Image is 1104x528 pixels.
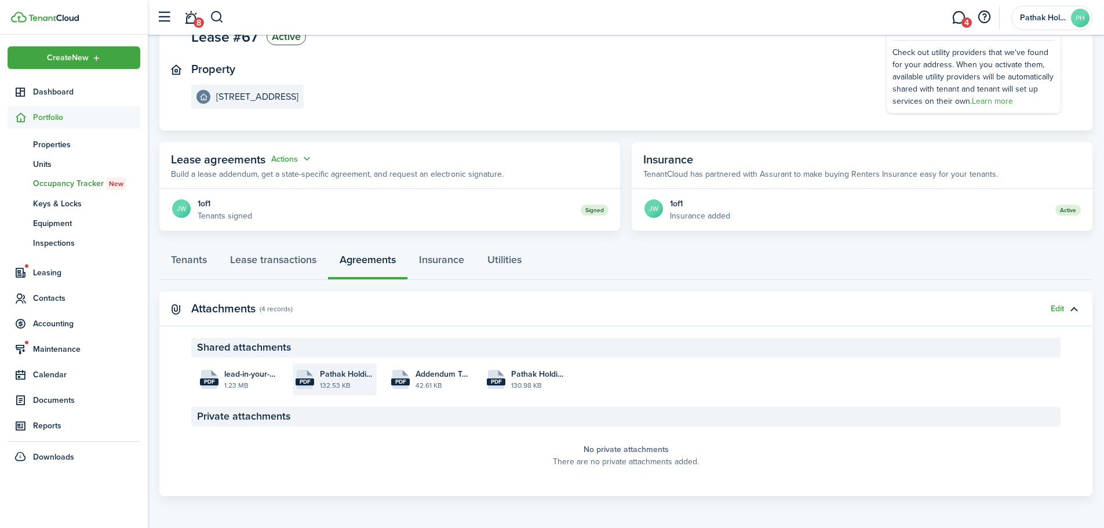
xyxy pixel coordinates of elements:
[643,198,664,221] a: JW
[153,6,175,28] button: Open sidebar
[33,369,140,381] span: Calendar
[8,414,140,437] a: Reports
[320,380,374,391] file-size: 132.53 KB
[33,237,140,249] span: Inspections
[8,233,140,253] a: Inspections
[581,205,609,216] status: Signed
[159,338,1092,496] panel-main-body: Toggle accordion
[974,8,994,27] button: Open resource center
[416,380,469,391] file-size: 42.61 KB
[320,368,374,380] span: Pathak Holding Lease Template_Wright_408-B_[DATE] 11:11:23.pdf
[171,168,504,180] p: Build a lease addendum, get a state-specific agreement, and request an electronic signature.
[391,370,410,389] file-icon: File
[271,152,313,166] button: Actions
[33,177,140,190] span: Occupancy Tracker
[296,378,314,385] file-extension: pdf
[1051,304,1064,314] button: Edit
[487,378,505,385] file-extension: pdf
[194,17,204,28] span: 8
[487,370,505,389] file-icon: File
[8,134,140,154] a: Properties
[33,217,140,230] span: Equipment
[180,3,202,32] a: Notifications
[191,63,235,76] panel-main-title: Property
[8,174,140,194] a: Occupancy TrackerNew
[8,194,140,213] a: Keys & Locks
[33,198,140,210] span: Keys & Locks
[948,3,970,32] a: Messaging
[191,407,1061,427] panel-main-section-header: Private attachments
[218,245,328,280] a: Lease transactions
[643,151,693,168] span: Insurance
[191,30,258,44] span: Lease #67
[8,213,140,233] a: Equipment
[892,46,1055,107] div: Check out utility providers that we've found for your address. When you activate them, available ...
[198,198,252,210] div: 1 of 1
[296,370,314,389] file-icon: File
[511,368,565,380] span: Pathak Holding Lease Template_Wright_408-B_[DATE] 13:07:17.pdf
[670,198,730,210] div: 1 of 1
[972,95,1013,107] a: Learn more
[109,179,123,189] span: New
[476,245,533,280] a: Utilities
[198,210,252,222] p: Tenants signed
[172,199,191,218] avatar-text: JW
[1071,9,1090,27] avatar-text: PH
[644,199,663,218] avatar-text: JW
[8,46,140,69] button: Open menu
[159,245,218,280] a: Tenants
[670,210,730,222] p: Insurance added
[33,292,140,304] span: Contacts
[391,378,410,385] file-extension: pdf
[553,456,699,468] panel-main-placeholder-description: There are no private attachments added.
[171,198,192,221] a: JW
[33,139,140,151] span: Properties
[191,338,1061,358] panel-main-section-header: Shared attachments
[643,168,998,180] p: TenantCloud has partnered with Assurant to make buying Renters Insurance easy for your tenants.
[33,318,140,330] span: Accounting
[1020,14,1066,22] span: Pathak Holding LLC
[33,111,140,123] span: Portfolio
[216,92,298,102] e-details-info-title: [STREET_ADDRESS]
[8,81,140,103] a: Dashboard
[33,343,140,355] span: Maintenance
[224,380,278,391] file-size: 1.23 MB
[191,302,256,315] panel-main-title: Attachments
[1055,205,1081,216] status: Active
[28,14,79,21] img: TenantCloud
[271,152,313,166] button: Open menu
[200,370,218,389] file-icon: File
[33,158,140,170] span: Units
[47,54,89,62] span: Create New
[407,245,476,280] a: Insurance
[210,8,224,27] button: Search
[200,378,218,385] file-extension: pdf
[584,443,669,456] panel-main-placeholder-title: No private attachments
[511,380,565,391] file-size: 130.98 KB
[260,304,293,314] panel-main-subtitle: (4 records)
[224,368,278,380] span: lead-in-your-home-portrait-color-2020-508.pdf
[961,17,972,28] span: 4
[416,368,469,380] span: Addendum To Allow Tenant To Alter Property_Wright_408-B_[DATE] 13:07:17.pdf
[33,394,140,406] span: Documents
[267,28,306,45] status: Active
[33,86,140,98] span: Dashboard
[171,151,265,168] span: Lease agreements
[33,451,74,463] span: Downloads
[11,12,27,23] img: TenantCloud
[1064,299,1084,319] button: Toggle accordion
[8,154,140,174] a: Units
[33,420,140,432] span: Reports
[33,267,140,279] span: Leasing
